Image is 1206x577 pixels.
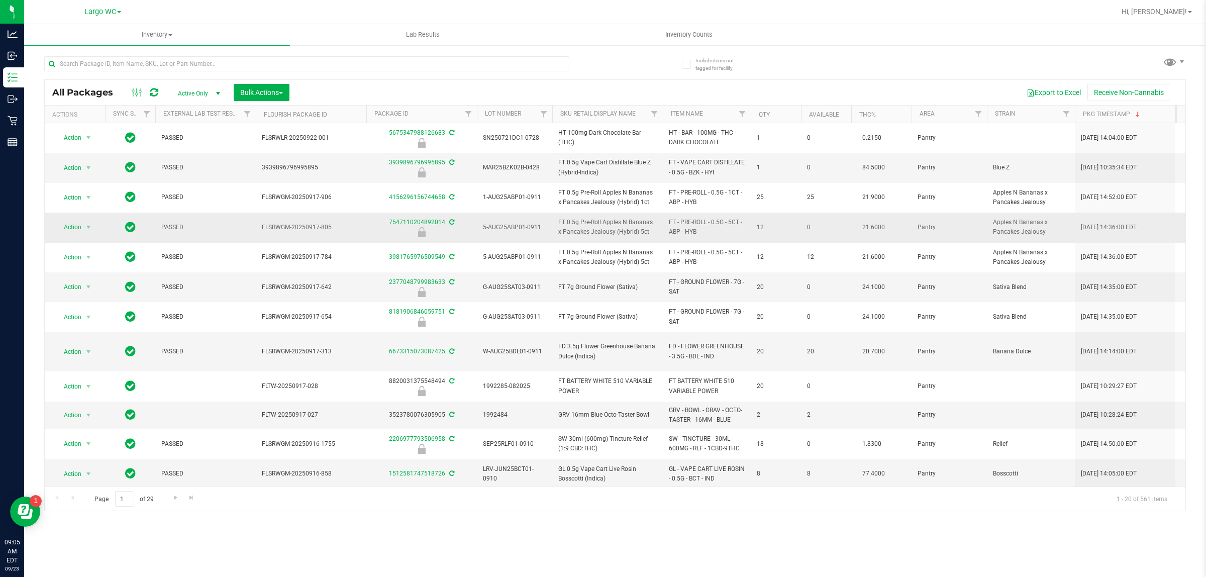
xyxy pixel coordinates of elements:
[290,24,556,45] a: Lab Results
[55,437,82,451] span: Action
[757,163,795,172] span: 1
[82,280,95,294] span: select
[262,347,360,356] span: FLSRWGM-20250917-313
[115,491,133,507] input: 1
[483,347,546,356] span: W-AUG25BDL01-0911
[757,347,795,356] span: 20
[993,439,1069,449] span: Relief
[82,131,95,145] span: select
[55,190,82,205] span: Action
[857,310,890,324] span: 24.1000
[669,128,745,147] span: HT - BAR - 100MG - THC - DARK CHOCOLATE
[52,87,123,98] span: All Packages
[125,344,136,358] span: In Sync
[734,106,751,123] a: Filter
[163,110,242,117] a: External Lab Test Result
[125,220,136,234] span: In Sync
[1083,111,1142,118] a: Pkg Timestamp
[125,131,136,145] span: In Sync
[389,219,445,226] a: 7547110204892014
[389,278,445,285] a: 2377048799983633
[125,280,136,294] span: In Sync
[918,439,981,449] span: Pantry
[55,345,82,359] span: Action
[365,386,478,396] div: Newly Received
[757,282,795,292] span: 20
[483,282,546,292] span: G-AUG25SAT03-0911
[8,137,18,147] inline-svg: Reports
[55,250,82,264] span: Action
[652,30,726,39] span: Inventory Counts
[671,110,703,117] a: Item Name
[669,376,745,396] span: FT BATTERY WHITE 510 VARIABLE POWER
[757,439,795,449] span: 18
[234,84,289,101] button: Bulk Actions
[448,253,454,260] span: Sync from Compliance System
[558,248,657,267] span: FT 0.5g Pre-Roll Apples N Bananas x Pancakes Jealousy (Hybrid) 5ct
[807,282,845,292] span: 0
[483,410,546,420] span: 1992484
[757,381,795,391] span: 20
[82,437,95,451] span: select
[483,252,546,262] span: 5-AUG25ABP01-0911
[918,410,981,420] span: Pantry
[125,190,136,204] span: In Sync
[5,565,20,572] p: 09/23
[184,491,199,505] a: Go to the last page
[857,437,886,451] span: 1.8300
[55,280,82,294] span: Action
[139,106,155,123] a: Filter
[857,190,890,205] span: 21.9000
[646,106,663,123] a: Filter
[389,348,445,355] a: 6673315073087425
[389,129,445,136] a: 5675347988126683
[365,138,478,148] div: Quarantine
[8,51,18,61] inline-svg: Inbound
[757,312,795,322] span: 20
[1020,84,1087,101] button: Export to Excel
[125,250,136,264] span: In Sync
[24,24,290,45] a: Inventory
[1081,223,1137,232] span: [DATE] 14:36:00 EDT
[82,250,95,264] span: select
[55,379,82,394] span: Action
[262,439,360,449] span: FLSRWGM-20250916-1755
[55,161,82,175] span: Action
[55,220,82,234] span: Action
[125,379,136,393] span: In Sync
[857,250,890,264] span: 21.6000
[389,435,445,442] a: 2206977793506958
[389,308,445,315] a: 8181906846059751
[262,252,360,262] span: FLSRWGM-20250917-784
[448,308,454,315] span: Sync from Compliance System
[161,163,250,172] span: PASSED
[558,188,657,207] span: FT 0.5g Pre-Roll Apples N Bananas x Pancakes Jealousy (Hybrid) 1ct
[55,131,82,145] span: Action
[857,280,890,295] span: 24.1000
[807,410,845,420] span: 2
[161,193,250,202] span: PASSED
[920,110,935,117] a: Area
[125,437,136,451] span: In Sync
[262,381,360,391] span: FLTW-20250917-028
[1081,282,1137,292] span: [DATE] 14:35:00 EDT
[669,218,745,237] span: FT - PRE-ROLL - 0.5G - 5CT - ABP - HYB
[1081,381,1137,391] span: [DATE] 10:29:27 EDT
[84,8,116,16] span: Largo WC
[55,408,82,422] span: Action
[448,470,454,477] span: Sync from Compliance System
[264,111,327,118] a: Flourish Package ID
[558,434,657,453] span: SW 30ml (600mg) Tincture Relief (1:9 CBD:THC)
[807,193,845,202] span: 25
[262,410,360,420] span: FLTW-20250917-027
[918,252,981,262] span: Pantry
[483,464,546,484] span: LRV-JUN25BCT01-0910
[1081,163,1137,172] span: [DATE] 10:35:34 EDT
[448,159,454,166] span: Sync from Compliance System
[1109,491,1175,506] span: 1 - 20 of 561 items
[82,345,95,359] span: select
[8,116,18,126] inline-svg: Retail
[448,411,454,418] span: Sync from Compliance System
[859,111,876,118] a: THC%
